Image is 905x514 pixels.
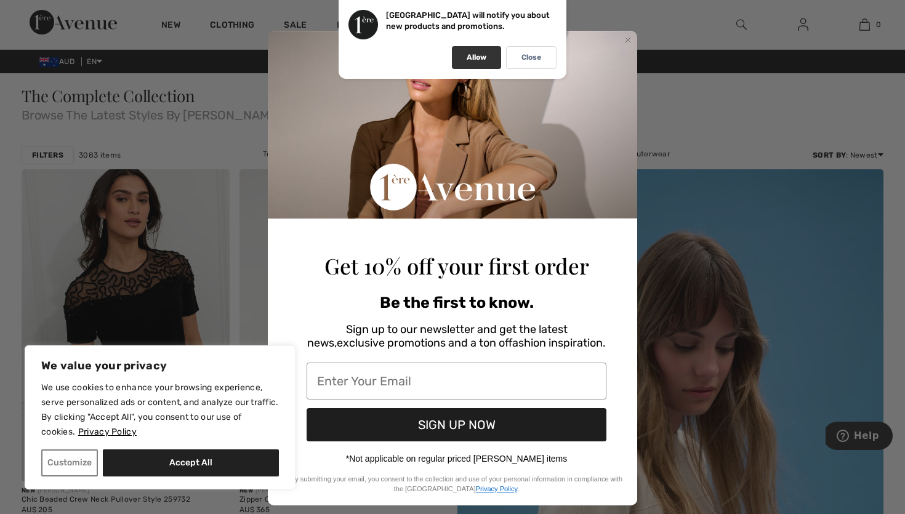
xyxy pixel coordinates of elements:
[307,323,568,350] span: Sign up to our newsletter and get the latest news,
[25,345,296,489] div: We value your privacy
[467,53,486,62] p: Allow
[622,34,634,46] button: Close dialog
[41,380,279,440] p: We use cookies to enhance your browsing experience, serve personalized ads or content, and analyz...
[476,485,518,492] a: Privacy Policy
[386,10,550,31] p: [GEOGRAPHIC_DATA] will notify you about new products and promotions.
[41,449,98,476] button: Customize
[28,9,54,20] span: Help
[41,358,279,373] p: We value your privacy
[521,53,541,62] p: Close
[337,336,512,350] span: exclusive promotions and a ton of
[78,426,137,438] a: Privacy Policy
[286,454,627,464] p: *Not applicable on regular priced [PERSON_NAME] items
[307,363,606,400] input: Enter Your Email
[291,475,622,492] span: By submitting your email, you consent to the collection and use of your personal information in c...
[324,251,589,280] span: Get 10% off your first order
[380,294,534,311] span: Be the first to know.
[307,408,606,441] button: SIGN UP NOW
[103,449,279,476] button: Accept All
[512,336,606,350] span: fashion inspiration.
